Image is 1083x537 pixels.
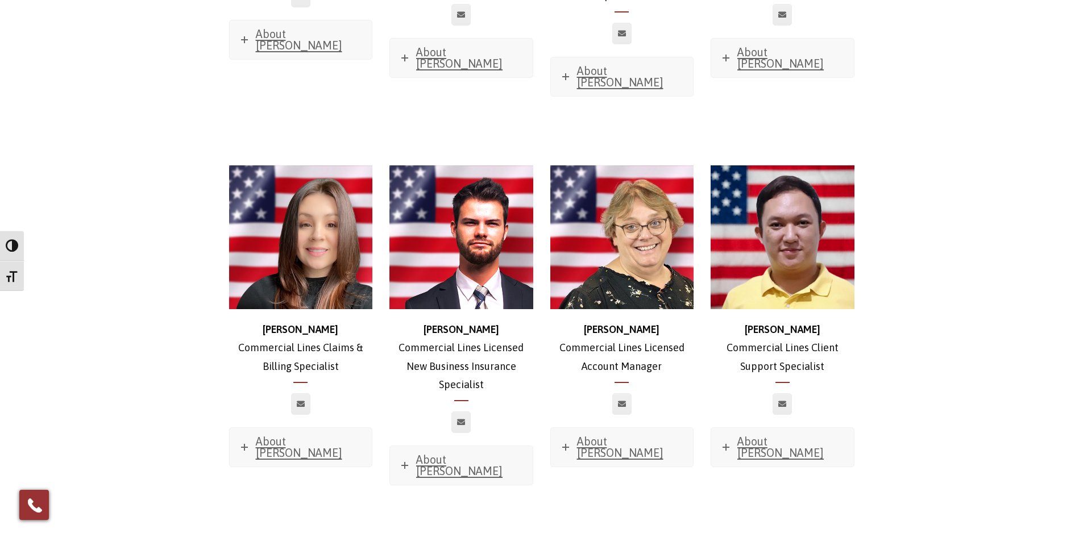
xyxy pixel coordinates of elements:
[584,323,659,335] strong: [PERSON_NAME]
[389,320,533,394] p: Commercial Lines Licensed New Business Insurance Specialist
[577,435,663,459] span: About [PERSON_NAME]
[577,64,663,89] span: About [PERSON_NAME]
[230,20,372,59] a: About [PERSON_NAME]
[416,45,503,70] span: About [PERSON_NAME]
[256,27,342,52] span: About [PERSON_NAME]
[550,165,694,309] img: Image (37)
[711,165,854,309] img: Glenn Philapil, Jr.
[389,165,533,309] img: Zach_500x500
[229,165,373,309] img: new_headshot_500x500
[263,323,338,335] strong: [PERSON_NAME]
[416,453,503,477] span: About [PERSON_NAME]
[256,435,342,459] span: About [PERSON_NAME]
[550,320,694,376] p: Commercial Lines Licensed Account Manager
[711,428,854,467] a: About [PERSON_NAME]
[26,496,44,514] img: Phone icon
[551,428,694,467] a: About [PERSON_NAME]
[390,446,533,485] a: About [PERSON_NAME]
[424,323,499,335] strong: [PERSON_NAME]
[737,435,824,459] span: About [PERSON_NAME]
[230,428,372,467] a: About [PERSON_NAME]
[229,320,373,376] p: Commercial Lines Claims & Billing Specialist
[745,323,820,335] strong: [PERSON_NAME]
[737,45,824,70] span: About [PERSON_NAME]
[711,320,854,376] p: Commercial Lines Client Support Specialist
[711,39,854,77] a: About [PERSON_NAME]
[551,57,694,96] a: About [PERSON_NAME]
[390,39,533,77] a: About [PERSON_NAME]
